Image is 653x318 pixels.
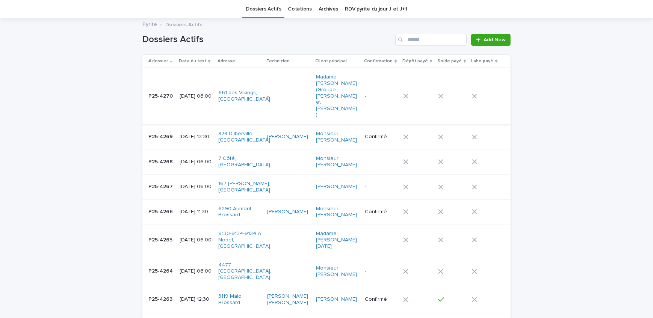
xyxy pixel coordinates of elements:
[142,124,511,149] tr: P25-4269P25-4269 [DATE] 13:30828 D'Iberville, [GEOGRAPHIC_DATA] [PERSON_NAME] Monsieur [PERSON_NA...
[365,134,397,140] p: Confirmé
[165,20,203,28] p: Dossiers Actifs
[267,209,308,215] a: [PERSON_NAME]
[316,265,358,278] a: Monsieur [PERSON_NAME]
[142,20,157,28] a: Pyrite
[148,207,174,215] p: P25-4266
[288,0,311,18] a: Cotations
[267,268,309,274] p: -
[180,184,212,190] p: [DATE] 06:00
[345,0,407,18] a: RDV pyrite du jour J et J+1
[316,296,357,303] a: [PERSON_NAME]
[316,231,358,249] a: Madame [PERSON_NAME][DATE]
[180,159,212,165] p: [DATE] 06:00
[365,237,397,243] p: -
[142,199,511,225] tr: P25-4266P25-4266 [DATE] 11:306290 Aumont, Brossard [PERSON_NAME] Monsieur [PERSON_NAME] Confirmé
[142,34,392,45] h1: Dossiers Actifs
[218,181,270,193] a: 167 [PERSON_NAME], [GEOGRAPHIC_DATA]
[395,34,467,46] input: Search
[266,57,290,65] p: Technicien
[471,57,493,65] p: Labo payé
[218,293,260,306] a: 3119 Malo, Brossard
[267,134,308,140] a: [PERSON_NAME]
[142,174,511,199] tr: P25-4267P25-4267 [DATE] 06:00167 [PERSON_NAME], [GEOGRAPHIC_DATA] -[PERSON_NAME] -
[319,0,339,18] a: Archives
[402,57,428,65] p: Dépôt payé
[180,209,212,215] p: [DATE] 11:30
[180,296,212,303] p: [DATE] 12:30
[267,159,309,165] p: -
[142,68,511,125] tr: P25-4270P25-4270 [DATE] 06:00661 des Vikings, [GEOGRAPHIC_DATA] -Madame [PERSON_NAME] (Groupe [PE...
[365,184,397,190] p: -
[218,57,235,65] p: Adresse
[365,159,397,165] p: -
[267,293,309,306] a: [PERSON_NAME] [PERSON_NAME]
[267,237,309,243] p: -
[437,57,462,65] p: Solde payé
[148,267,174,274] p: P25-4264
[148,92,174,99] p: P25-4270
[179,57,206,65] p: Date du test
[218,206,260,219] a: 6290 Aumont, Brossard
[142,225,511,256] tr: P25-4265P25-4265 [DATE] 06:009130-9134-9134 A Nobel, [GEOGRAPHIC_DATA] -Madame [PERSON_NAME][DATE] -
[484,37,506,42] span: Add New
[365,209,397,215] p: Confirmé
[316,155,358,168] a: Monsieur [PERSON_NAME]
[142,287,511,312] tr: P25-4263P25-4263 [DATE] 12:303119 Malo, Brossard [PERSON_NAME] [PERSON_NAME] [PERSON_NAME] Confirmé
[180,134,212,140] p: [DATE] 13:30
[364,57,393,65] p: Confirmation
[148,57,168,65] p: # dossier
[148,295,174,303] p: P25-4263
[218,131,270,143] a: 828 D'Iberville, [GEOGRAPHIC_DATA]
[316,74,358,118] a: Madame [PERSON_NAME] (Groupe [PERSON_NAME] et [PERSON_NAME] )
[218,155,270,168] a: 7 Côté, [GEOGRAPHIC_DATA]
[365,296,397,303] p: Confirmé
[365,93,397,99] p: -
[218,231,270,249] a: 9130-9134-9134 A Nobel, [GEOGRAPHIC_DATA]
[218,90,270,102] a: 661 des Vikings, [GEOGRAPHIC_DATA]
[316,184,357,190] a: [PERSON_NAME]
[315,57,347,65] p: Client principal
[267,184,309,190] p: -
[267,93,309,99] p: -
[246,0,281,18] a: Dossiers Actifs
[148,157,174,165] p: P25-4268
[316,131,358,143] a: Monsieur [PERSON_NAME]
[471,34,511,46] a: Add New
[180,93,212,99] p: [DATE] 06:00
[148,235,174,243] p: P25-4265
[142,256,511,287] tr: P25-4264P25-4264 [DATE] 06:004477 [GEOGRAPHIC_DATA], [GEOGRAPHIC_DATA] -Monsieur [PERSON_NAME] -
[365,268,397,274] p: -
[180,268,212,274] p: [DATE] 06:00
[218,262,271,281] a: 4477 [GEOGRAPHIC_DATA], [GEOGRAPHIC_DATA]
[180,237,212,243] p: [DATE] 06:00
[316,206,358,219] a: Monsieur [PERSON_NAME]
[148,182,174,190] p: P25-4267
[142,149,511,175] tr: P25-4268P25-4268 [DATE] 06:007 Côté, [GEOGRAPHIC_DATA] -Monsieur [PERSON_NAME] -
[148,132,174,140] p: P25-4269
